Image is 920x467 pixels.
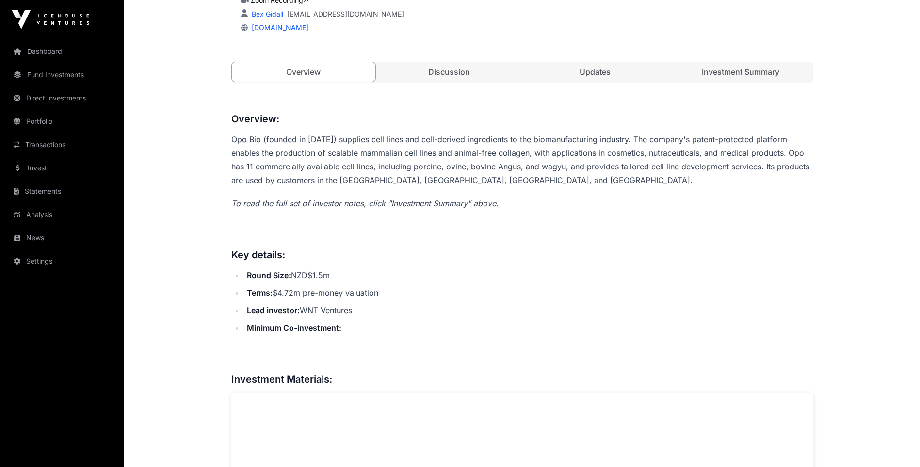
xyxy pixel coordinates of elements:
strong: Minimum Co-investment: [247,323,341,333]
h3: Investment Materials: [231,371,813,387]
strong: Lead investor [247,305,297,315]
a: Updates [523,62,667,82]
a: Analysis [8,204,116,225]
a: Invest [8,157,116,179]
a: Fund Investments [8,64,116,85]
img: Icehouse Ventures Logo [12,10,89,29]
a: Statements [8,181,116,202]
h3: Overview: [231,111,813,127]
a: [DOMAIN_NAME] [248,23,308,32]
strong: Round Size: [247,270,291,280]
a: [EMAIL_ADDRESS][DOMAIN_NAME] [287,9,404,19]
li: NZD$1.5m [244,268,813,282]
a: Transactions [8,134,116,155]
a: Investment Summary [669,62,813,82]
nav: Tabs [232,62,813,82]
strong: Terms: [247,288,273,298]
p: Opo Bio (founded in [DATE]) supplies cell lines and cell-derived ingredients to the biomanufactur... [231,133,813,187]
a: News [8,227,116,249]
li: WNT Ventures [244,303,813,317]
a: Portfolio [8,111,116,132]
a: Direct Investments [8,87,116,109]
a: Dashboard [8,41,116,62]
li: $4.72m pre-money valuation [244,286,813,300]
a: Bex Gidall [250,10,283,18]
em: To read the full set of investor notes, click "Investment Summary" above. [231,199,499,208]
h3: Key details: [231,247,813,263]
strong: : [297,305,300,315]
a: Overview [231,62,376,82]
a: Settings [8,250,116,272]
iframe: Chat Widget [872,420,920,467]
a: Discussion [377,62,521,82]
